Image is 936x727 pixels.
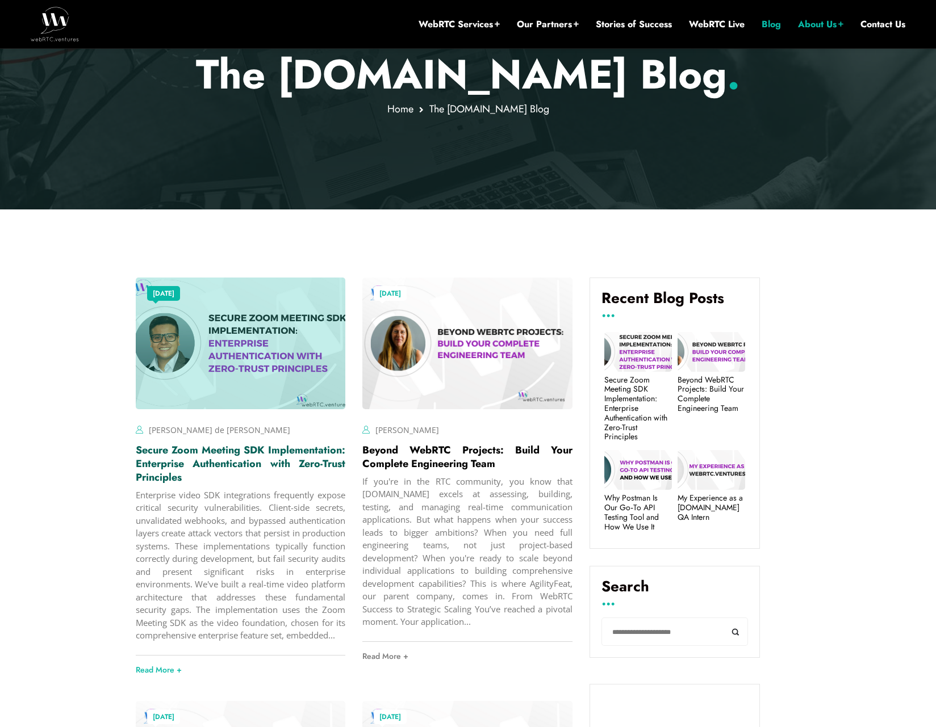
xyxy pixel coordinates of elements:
[678,375,745,413] a: Beyond WebRTC Projects: Build Your Complete Engineering Team
[604,375,672,442] a: Secure Zoom Meeting SDK Implementation: Enterprise Authentication with Zero-Trust Principles
[798,18,843,31] a: About Us
[374,709,407,724] a: [DATE]
[604,493,672,531] a: Why Postman Is Our Go‑To API Testing Tool and How We Use It
[678,493,745,522] a: My Experience as a [DOMAIN_NAME] QA Intern
[375,425,439,435] a: [PERSON_NAME]
[149,425,290,435] a: [PERSON_NAME] de [PERSON_NAME]
[136,655,346,684] a: Read More +
[387,102,413,116] a: Home
[136,443,346,485] a: Secure Zoom Meeting SDK Implementation: Enterprise Authentication with Zero-Trust Principles
[147,286,180,301] a: [DATE]
[136,50,801,99] p: The [DOMAIN_NAME] Blog
[722,617,748,646] button: Search
[419,18,500,31] a: WebRTC Services
[362,642,573,670] a: Read More +
[762,18,781,31] a: Blog
[689,18,745,31] a: WebRTC Live
[596,18,672,31] a: Stories of Success
[136,489,346,642] div: Enterprise video SDK integrations frequently expose critical security vulnerabilities. Client-sid...
[601,289,748,316] h4: Recent Blog Posts
[860,18,905,31] a: Contact Us
[517,18,579,31] a: Our Partners
[147,709,180,724] a: [DATE]
[31,7,79,41] img: WebRTC.ventures
[362,443,573,471] a: Beyond WebRTC Projects: Build Your Complete Engineering Team
[727,45,740,104] span: .
[362,278,573,409] img: image
[601,578,748,604] label: Search
[429,102,549,116] span: The [DOMAIN_NAME] Blog
[374,286,407,301] a: [DATE]
[362,475,573,628] div: If you're in the RTC community, you know that [DOMAIN_NAME] excels at assessing, building, testin...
